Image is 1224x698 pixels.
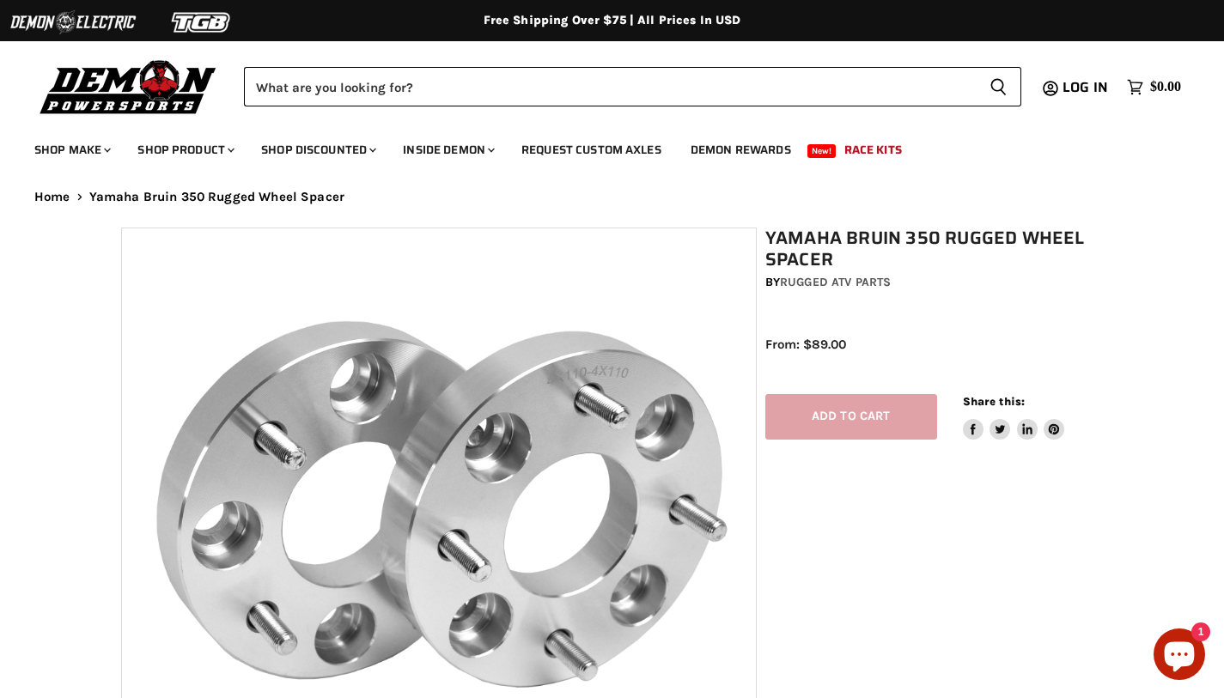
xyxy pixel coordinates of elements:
[963,395,1025,408] span: Share this:
[244,67,976,106] input: Search
[125,132,245,167] a: Shop Product
[678,132,804,167] a: Demon Rewards
[831,132,915,167] a: Race Kits
[807,144,837,158] span: New!
[137,6,266,39] img: TGB Logo 2
[765,337,846,352] span: From: $89.00
[963,394,1065,440] aside: Share this:
[34,190,70,204] a: Home
[21,125,1177,167] ul: Main menu
[248,132,387,167] a: Shop Discounted
[780,275,891,289] a: Rugged ATV Parts
[1148,628,1210,684] inbox-online-store-chat: Shopify online store chat
[1063,76,1108,98] span: Log in
[508,132,674,167] a: Request Custom Axles
[765,273,1112,292] div: by
[1055,80,1118,95] a: Log in
[976,67,1021,106] button: Search
[1118,75,1190,100] a: $0.00
[9,6,137,39] img: Demon Electric Logo 2
[390,132,505,167] a: Inside Demon
[765,228,1112,270] h1: Yamaha Bruin 350 Rugged Wheel Spacer
[244,67,1021,106] form: Product
[21,132,121,167] a: Shop Make
[1150,79,1181,95] span: $0.00
[34,56,222,117] img: Demon Powersports
[89,190,344,204] span: Yamaha Bruin 350 Rugged Wheel Spacer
